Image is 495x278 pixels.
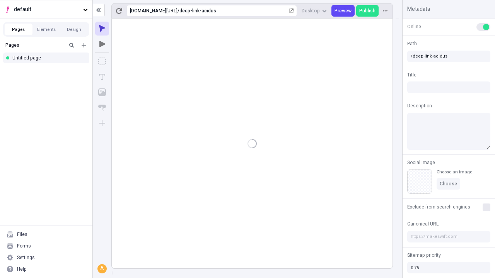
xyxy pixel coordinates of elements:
span: Description [407,102,432,109]
input: https://makeswift.com [407,231,490,242]
button: Add new [79,41,89,50]
button: Choose [437,178,460,190]
div: [URL][DOMAIN_NAME] [130,8,178,14]
div: Choose an image [437,169,472,175]
span: Canonical URL [407,220,439,227]
span: default [14,5,80,14]
div: Files [17,231,27,237]
div: Help [17,266,27,272]
div: A [98,265,106,273]
button: Button [95,101,109,115]
button: Desktop [299,5,330,17]
div: Pages [5,42,64,48]
div: Settings [17,254,35,261]
button: Pages [5,24,32,35]
button: Text [95,70,109,84]
button: Design [60,24,88,35]
span: Sitemap priority [407,252,441,259]
div: deep-link-acidus [179,8,287,14]
span: Desktop [302,8,320,14]
span: Preview [335,8,352,14]
button: Preview [331,5,355,17]
button: Box [95,54,109,68]
button: Image [95,85,109,99]
span: Path [407,40,417,47]
div: Untitled page [12,55,83,61]
span: Social Image [407,159,435,166]
span: Choose [440,181,457,187]
button: Elements [32,24,60,35]
span: Title [407,71,416,78]
div: / [178,8,179,14]
span: Online [407,23,421,30]
button: Publish [356,5,379,17]
div: Forms [17,243,31,249]
span: Exclude from search engines [407,203,470,210]
span: Publish [359,8,376,14]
